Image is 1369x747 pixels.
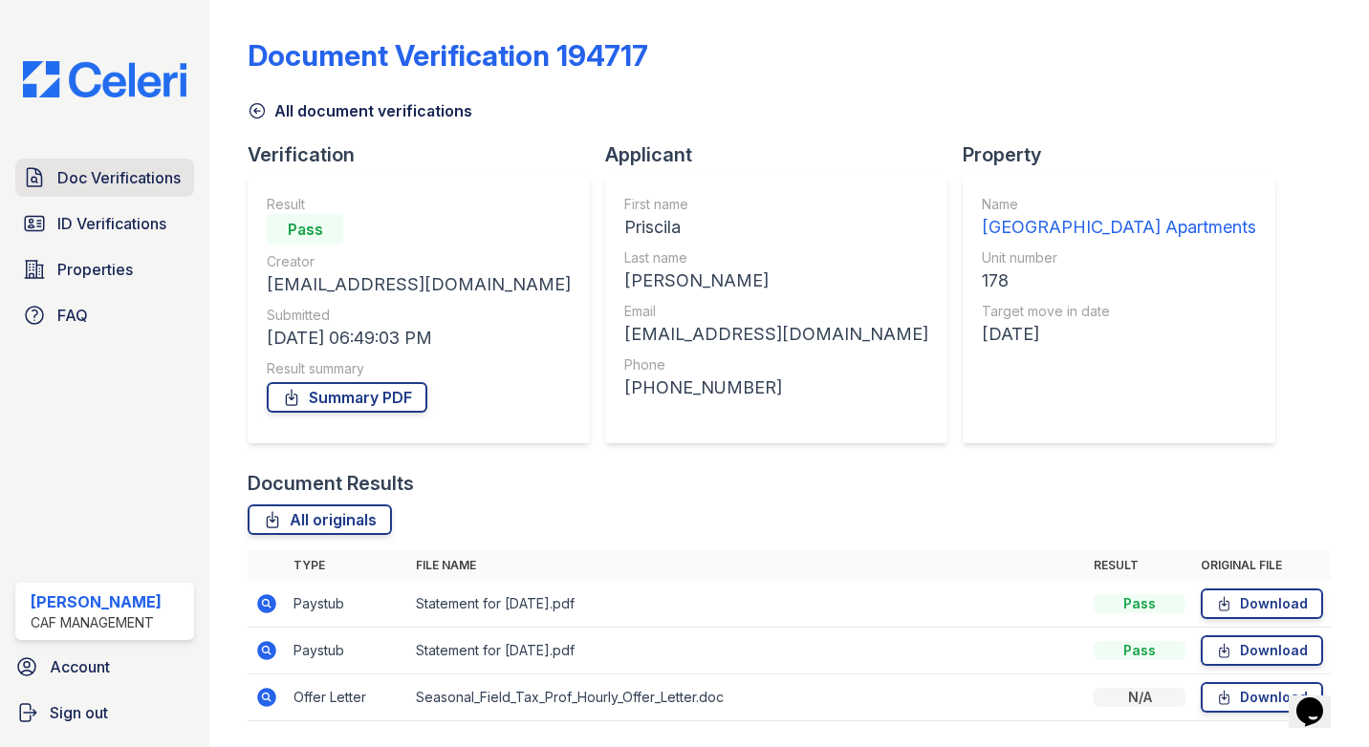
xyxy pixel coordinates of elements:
a: Sign out [8,694,202,732]
a: Account [8,648,202,686]
div: Email [624,302,928,321]
a: Download [1201,588,1323,619]
td: Offer Letter [286,674,408,721]
a: Summary PDF [267,382,427,413]
div: Name [982,195,1256,214]
iframe: chat widget [1289,671,1350,728]
div: Unit number [982,248,1256,267]
div: Property [963,141,1291,168]
th: Original file [1193,550,1331,581]
a: Download [1201,635,1323,666]
div: First name [624,195,928,214]
div: [GEOGRAPHIC_DATA] Apartments [982,214,1256,241]
div: Pass [267,214,343,245]
div: Result summary [267,359,571,378]
span: Properties [57,258,133,281]
td: Paystub [286,628,408,674]
th: File name [408,550,1086,581]
div: Submitted [267,306,571,325]
div: [PERSON_NAME] [624,267,928,294]
span: Doc Verifications [57,166,181,189]
div: 178 [982,267,1256,294]
a: Properties [15,250,194,288]
div: [PERSON_NAME] [31,590,162,613]
a: FAQ [15,296,194,334]
td: Paystub [286,581,408,628]
span: FAQ [57,304,88,327]
div: [EMAIL_ADDRESS][DOMAIN_NAME] [267,271,571,298]
div: Verification [248,141,605,168]
div: [EMAIL_ADDRESS][DOMAIN_NAME] [624,321,928,348]
div: [DATE] 06:49:03 PM [267,325,571,352]
div: [DATE] [982,321,1256,348]
div: Pass [1094,594,1185,613]
div: Pass [1094,641,1185,660]
span: Account [50,655,110,678]
img: CE_Logo_Blue-a8612792a0a2168367f1c8372b55b34899dd931a85d93a1a3d3e32e68fde9ad4.png [8,61,202,97]
td: Statement for [DATE].pdf [408,581,1086,628]
div: Target move in date [982,302,1256,321]
td: Seasonal_Field_Tax_Prof_Hourly_Offer_Letter.doc [408,674,1086,721]
div: [PHONE_NUMBER] [624,374,928,401]
div: Priscila [624,214,928,241]
span: Sign out [50,701,108,724]
div: Applicant [605,141,963,168]
div: N/A [1094,688,1185,707]
td: Statement for [DATE].pdf [408,628,1086,674]
a: Doc Verifications [15,159,194,197]
div: Result [267,195,571,214]
div: Document Verification 194717 [248,38,648,73]
div: Creator [267,252,571,271]
a: Download [1201,682,1323,713]
a: ID Verifications [15,204,194,243]
span: ID Verifications [57,212,166,235]
a: All document verifications [248,99,472,122]
th: Result [1086,550,1193,581]
a: All originals [248,504,392,535]
a: Name [GEOGRAPHIC_DATA] Apartments [982,195,1256,241]
div: Document Results [248,470,414,497]
th: Type [286,550,408,581]
div: Last name [624,248,928,267]
div: CAF Management [31,613,162,632]
div: Phone [624,355,928,374]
